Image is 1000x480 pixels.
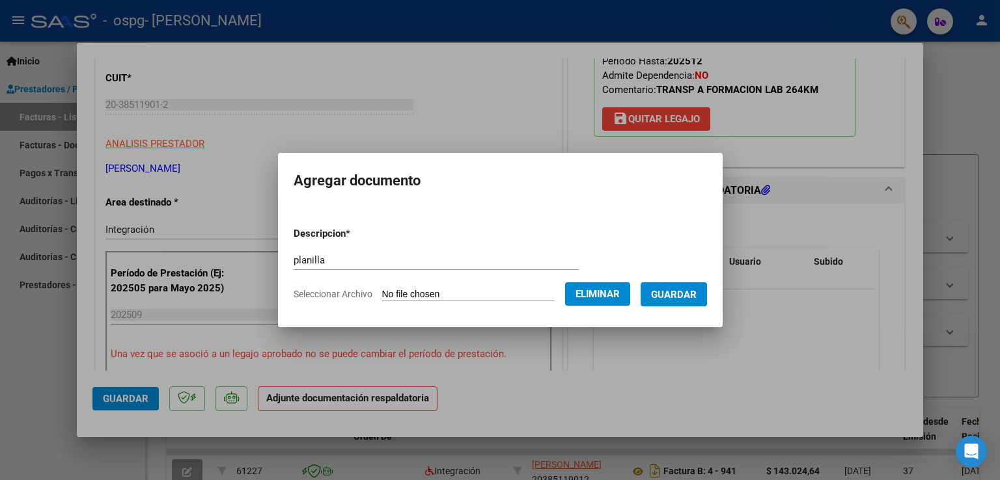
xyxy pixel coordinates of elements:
[565,282,630,306] button: Eliminar
[641,282,707,306] button: Guardar
[956,436,987,467] div: Open Intercom Messenger
[576,288,620,300] span: Eliminar
[294,289,372,299] span: Seleccionar Archivo
[651,289,697,300] span: Guardar
[294,168,707,193] h2: Agregar documento
[294,226,418,241] p: Descripcion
